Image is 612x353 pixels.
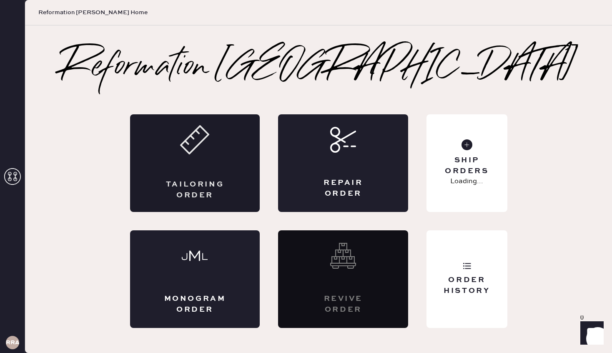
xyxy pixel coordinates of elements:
div: Customer information [27,83,584,93]
div: Tailoring Order [163,179,227,200]
div: Order # 82450 [27,61,584,71]
th: ID [27,136,73,146]
div: Repair Order [311,178,375,199]
div: Revive order [311,294,375,315]
div: Interested? Contact us at care@hemster.co [278,230,408,328]
div: Ship Orders [433,155,500,176]
h3: RRA [6,340,19,345]
th: Description [73,136,554,146]
th: QTY [554,136,584,146]
h2: Reformation [GEOGRAPHIC_DATA] [61,51,577,84]
div: Monogram Order [163,294,227,315]
iframe: Front Chat [572,315,608,351]
div: Packing list [27,50,584,61]
p: Loading... [450,176,483,187]
td: 938692 [27,146,73,157]
div: Order History [433,275,500,296]
td: 1 [554,146,584,157]
td: Jeans - Reformation - [PERSON_NAME] lived-in wide leg jeans Nosara - Size: 25 [73,146,554,157]
div: # 88963 [PERSON_NAME] [PERSON_NAME] [PERSON_NAME][EMAIL_ADDRESS][DOMAIN_NAME] [27,93,584,123]
span: Reformation [PERSON_NAME] Home [38,8,148,17]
